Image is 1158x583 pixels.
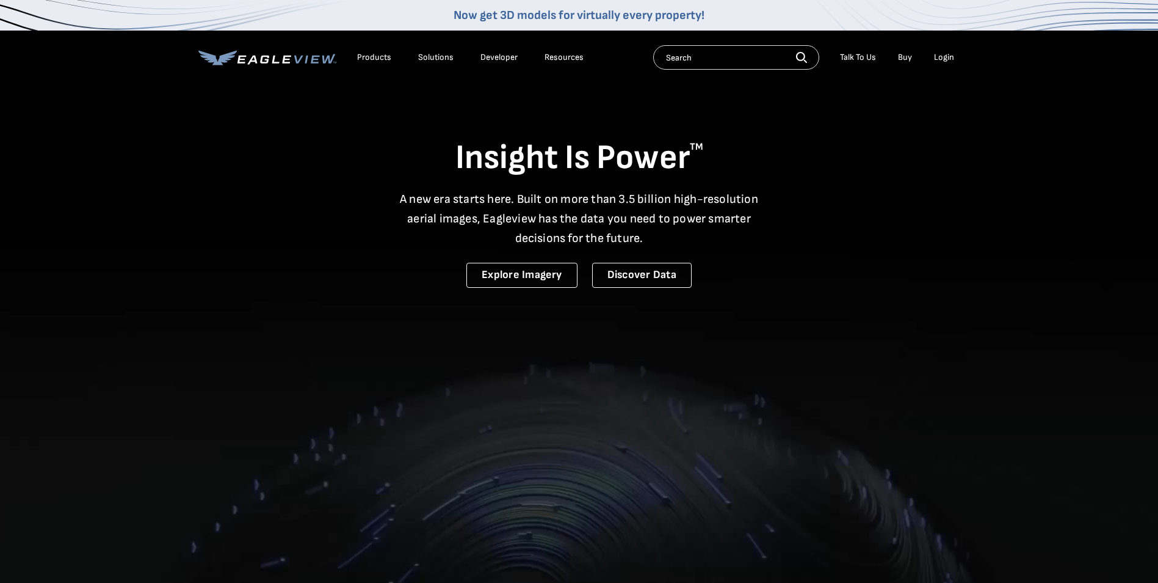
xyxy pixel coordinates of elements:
[480,52,518,63] a: Developer
[898,52,912,63] a: Buy
[466,263,577,288] a: Explore Imagery
[840,52,876,63] div: Talk To Us
[198,137,960,180] h1: Insight Is Power
[545,52,584,63] div: Resources
[454,8,704,23] a: Now get 3D models for virtually every property!
[653,45,819,70] input: Search
[592,263,692,288] a: Discover Data
[690,141,703,153] sup: TM
[934,52,954,63] div: Login
[418,52,454,63] div: Solutions
[393,189,766,248] p: A new era starts here. Built on more than 3.5 billion high-resolution aerial images, Eagleview ha...
[357,52,391,63] div: Products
